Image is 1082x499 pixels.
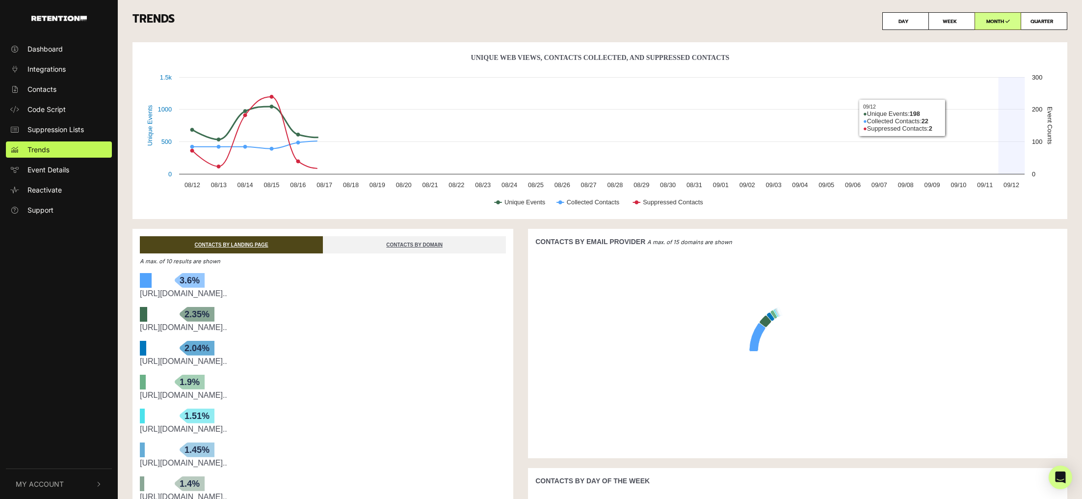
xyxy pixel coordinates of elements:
span: 1.51% [180,409,214,423]
span: Code Script [27,104,66,114]
text: 09/10 [950,181,966,189]
text: 08/12 [185,181,200,189]
label: DAY [882,12,929,30]
h3: TRENDS [132,12,1067,30]
text: 08/15 [264,181,279,189]
span: Event Details [27,165,69,175]
text: 08/29 [633,181,649,189]
text: 08/20 [396,181,412,189]
text: 0 [1032,170,1035,178]
span: 1.4% [175,476,205,491]
strong: CONTACTS BY EMAIL PROVIDER [535,238,645,246]
div: https://www.jackerwin.com/web-pixels@81b825acw1775668cpd07ae6dbm53cdf5ab/ [140,457,506,469]
a: Event Details [6,162,112,178]
text: Collected Contacts [567,198,619,206]
text: 200 [1032,106,1042,113]
span: Suppression Lists [27,124,84,135]
text: 09/07 [871,181,887,189]
text: 09/03 [765,181,781,189]
label: WEEK [928,12,975,30]
text: 09/02 [739,181,755,189]
span: 3.6% [175,273,205,288]
a: [URL][DOMAIN_NAME].. [140,391,227,399]
text: 09/11 [977,181,993,189]
label: QUARTER [1021,12,1067,30]
div: Open Intercom Messenger [1049,466,1072,489]
img: Retention.com [31,16,87,21]
div: https://www.jackerwin.com/web-pixels@295d1af5w25c8f3dapfac4726bm0f666113/products/edward [140,423,506,435]
div: https://www.jackerwin.com/web-pixels@295d1af5w25c8f3dapfac4726bm0f666113/ [140,288,506,300]
text: 09/12 [1003,181,1019,189]
text: 08/28 [607,181,623,189]
span: My Account [16,479,64,489]
em: A max. of 10 results are shown [140,258,220,265]
text: Unique Events [146,105,154,146]
svg: Unique Web Views, Contacts Collected, And Suppressed Contacts [140,50,1060,217]
text: 08/31 [686,181,702,189]
a: Reactivate [6,182,112,198]
a: [URL][DOMAIN_NAME].. [140,323,227,332]
text: 08/25 [528,181,544,189]
span: 1.45% [180,443,214,457]
text: 08/27 [581,181,597,189]
text: 08/21 [422,181,438,189]
text: 08/18 [343,181,359,189]
text: 08/24 [501,181,517,189]
text: 09/08 [898,181,914,189]
em: A max. of 15 domains are shown [647,239,732,246]
text: Suppressed Contacts [643,198,703,206]
text: 0 [168,170,172,178]
span: Integrations [27,64,66,74]
text: 09/09 [924,181,940,189]
a: [URL][DOMAIN_NAME].. [140,459,227,467]
text: 08/17 [317,181,332,189]
a: Contacts [6,81,112,97]
text: 100 [1032,138,1042,145]
text: 09/05 [818,181,834,189]
span: 2.35% [180,307,214,322]
label: MONTH [975,12,1021,30]
a: [URL][DOMAIN_NAME].. [140,357,227,365]
a: Code Script [6,101,112,117]
text: 1.5k [160,74,172,81]
strong: CONTACTS BY DAY OF THE WEEK [535,477,650,485]
span: 1.9% [175,375,205,389]
text: 500 [161,138,172,145]
text: 09/04 [792,181,808,189]
text: 08/14 [238,181,253,189]
a: CONTACTS BY DOMAIN [323,236,506,253]
span: Dashboard [27,44,63,54]
text: Unique Web Views, Contacts Collected, And Suppressed Contacts [471,54,730,61]
span: 2.04% [180,341,214,356]
span: Support [27,205,53,215]
text: 09/06 [845,181,861,189]
text: 08/19 [369,181,385,189]
span: Contacts [27,84,56,94]
text: 08/30 [660,181,676,189]
div: https://www.jackerwin.com/web-pixels@2ddfe27cwacf934f7p7355b34emf9a1fd4c/ [140,322,506,333]
text: 08/22 [449,181,464,189]
text: 300 [1032,74,1042,81]
span: Reactivate [27,185,62,195]
text: 08/26 [554,181,570,189]
div: https://www.jackerwin.com/web-pixels@2ddfe27cwacf934f7p7355b34emf9a1fd4c/products/dexter [140,356,506,367]
text: Unique Events [504,198,545,206]
text: 09/01 [713,181,729,189]
a: Integrations [6,61,112,77]
a: Dashboard [6,41,112,57]
a: [URL][DOMAIN_NAME].. [140,289,227,298]
span: Trends [27,144,50,155]
button: My Account [6,469,112,499]
text: 08/16 [290,181,306,189]
text: 1000 [158,106,172,113]
a: Support [6,202,112,218]
div: https://www.jackerwin.com/web-pixels@2181a11aw2fccb243p116ca46emacad63e2/ [140,389,506,401]
text: 08/13 [211,181,227,189]
text: 08/23 [475,181,491,189]
a: [URL][DOMAIN_NAME].. [140,425,227,433]
a: Suppression Lists [6,121,112,138]
text: Event Counts [1046,107,1054,144]
a: Trends [6,141,112,158]
a: CONTACTS BY LANDING PAGE [140,236,323,253]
